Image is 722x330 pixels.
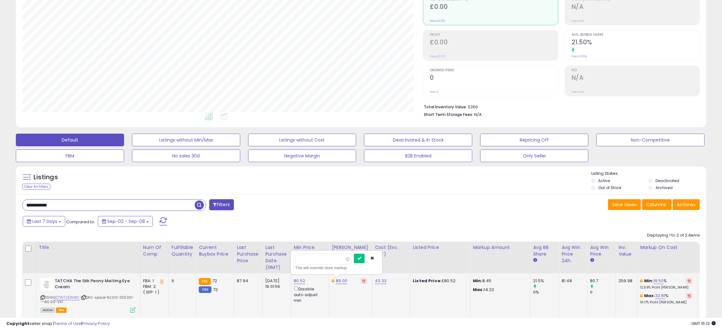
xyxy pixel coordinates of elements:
div: [PERSON_NAME] [332,244,369,251]
div: Avg BB Share [533,244,556,257]
span: Sep-02 - Sep-08 [107,218,145,225]
div: Last Purchase Date (GMT) [265,244,288,271]
span: Compared to: [66,219,95,225]
button: Non-Competitive [596,134,705,146]
span: All listings currently available for purchase on Amazon [41,308,55,313]
strong: Max: [473,287,484,293]
div: % [640,293,693,305]
button: Listings without Cost [248,134,356,146]
p: 12.59% Profit [PERSON_NAME] [640,285,693,290]
b: Min: [644,278,654,284]
small: Prev: N/A [572,90,584,94]
li: £260 [424,103,695,110]
div: Title [39,244,138,251]
small: Prev: £0.00 [430,54,445,58]
a: 19.50 [654,278,664,284]
span: Avg. Buybox Share [572,33,700,37]
img: 31vcxKYJgPL._SL40_.jpg [41,278,53,291]
div: ( SFP: 1 ) [143,289,164,295]
b: Listed Price: [413,278,442,284]
div: Current Buybox Price [199,244,231,257]
div: Listed Price [413,244,468,251]
span: 72 [213,287,218,293]
span: N/A [474,111,482,117]
div: FBM: 2 [143,284,164,289]
button: Sep-02 - Sep-08 [98,216,153,227]
b: Max: [644,293,655,299]
p: 8.45 [473,278,525,284]
th: The percentage added to the cost of goods (COGS) that forms the calculator for Min & Max prices. [637,242,698,273]
button: Listings without Min/Max [132,134,240,146]
button: Only Seller [480,149,588,162]
b: Total Inventory Value: [424,104,467,110]
a: B07WF25WWC [53,295,80,300]
button: Negative Margin [248,149,356,162]
span: Ordered Items [430,69,558,72]
div: £80.52 [413,278,465,284]
strong: Copyright [6,320,29,327]
div: 0 [590,289,616,295]
a: 32.81 [655,293,665,299]
div: 81.48 [562,278,582,284]
button: Filters [209,199,234,210]
div: FBA: 1 [143,278,164,284]
p: 14.22 [473,287,525,293]
b: TATCHA The Silk Peony Melting Eye Cream [55,278,132,291]
div: 259.98 [618,278,632,284]
div: 6 [172,278,191,284]
div: Num of Comp. [143,244,166,257]
div: Disable auto adjust min [294,285,324,303]
h2: 21.50% [572,39,700,47]
div: Avg Win Price 24h. [562,244,585,264]
button: B2B Enabled [364,149,472,162]
small: FBA [199,278,210,285]
label: Active [598,178,610,183]
span: FBA [56,308,67,313]
h5: Listings [34,173,58,182]
div: Last Purchase Price [237,244,260,264]
div: seller snap | | [6,321,110,327]
span: Profit [430,33,558,37]
h2: 0 [430,74,558,83]
h2: N/A [572,74,700,83]
div: 87.94 [237,278,258,284]
p: Listing States: [591,171,706,177]
span: ROI [572,69,700,72]
div: 80.7 [590,278,616,284]
button: Last 7 Days [23,216,65,227]
button: Default [16,134,124,146]
div: 0% [533,289,559,295]
div: Inv. value [618,244,635,257]
small: Prev: 0.00% [572,54,587,58]
button: Actions [673,199,700,210]
div: Avg Win Price [590,244,613,257]
div: Clear All Filters [22,184,50,190]
div: 21.5% [533,278,559,284]
div: Min Price [294,244,326,251]
label: Out of Stock [598,185,621,190]
span: 2025-09-16 15:13 GMT [691,320,716,327]
div: Displaying 1 to 2 of 2 items [647,232,700,238]
div: % [640,278,693,290]
div: Fulfillable Quantity [172,244,193,257]
a: 89.00 [336,278,347,284]
div: Markup on Cost [640,244,695,251]
div: Cost (Exc. VAT) [375,244,407,257]
div: ASIN: [41,278,135,312]
button: Repricing Off [480,134,588,146]
button: Columns [642,199,672,210]
strong: Min: [473,278,482,284]
a: Privacy Policy [82,320,110,327]
label: Archived [656,185,673,190]
small: Prev: N/A [572,19,584,23]
a: 43.33 [375,278,386,284]
b: Short Term Storage Fees: [424,112,473,117]
p: 19.17% Profit [PERSON_NAME] [640,300,693,305]
small: Prev: 0 [430,90,439,94]
button: No sales 30d [132,149,240,162]
button: Deactivated & In Stock [364,134,472,146]
span: | SKU: space-52.00-250321---80.00-VA1 [41,295,134,304]
a: 80.52 [294,278,305,284]
small: Avg Win Price. [590,257,594,263]
button: Save View [608,199,641,210]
